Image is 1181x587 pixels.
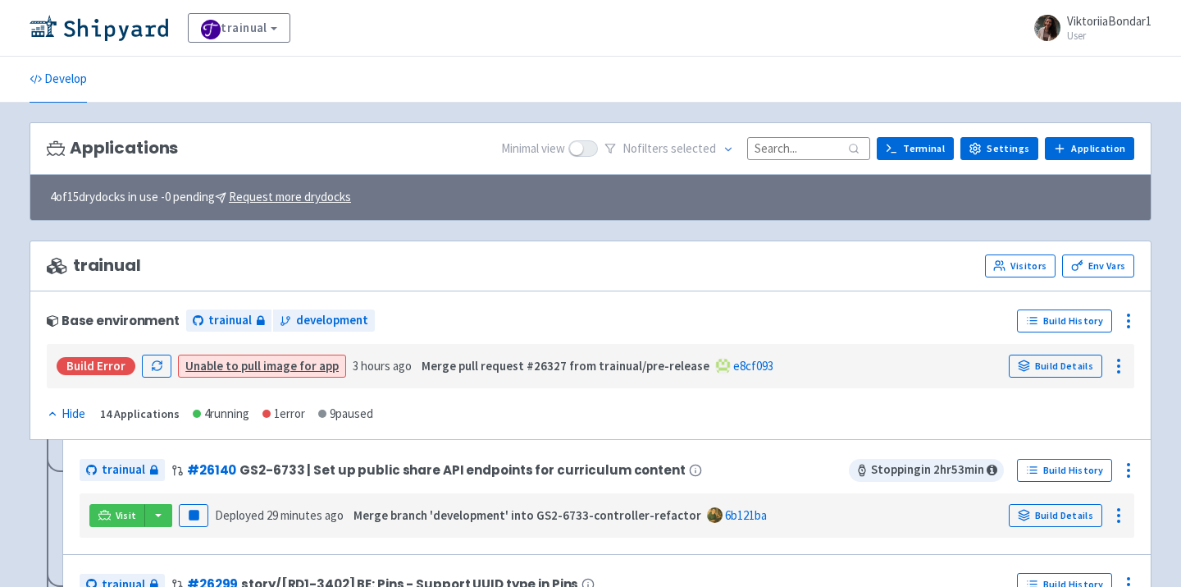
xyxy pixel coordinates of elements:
[30,15,168,41] img: Shipyard logo
[187,461,236,479] a: #26140
[1017,459,1112,482] a: Build History
[89,504,145,527] a: Visit
[262,405,305,424] div: 1 error
[1067,30,1151,41] small: User
[47,256,141,275] span: trainual
[185,358,339,374] a: Unable to pull image for app
[100,405,180,424] div: 14 Applications
[215,507,344,523] span: Deployed
[622,140,716,158] span: No filter s
[1045,137,1134,160] a: Application
[353,358,412,374] time: 3 hours ago
[57,357,135,375] div: Build Error
[80,459,165,481] a: trainual
[179,504,208,527] button: Pause
[193,405,249,424] div: 4 running
[353,507,701,523] strong: Merge branch 'development' into GS2-6733-controller-refactor
[877,137,954,160] a: Terminal
[47,139,178,158] h3: Applications
[985,255,1056,277] a: Visitors
[1009,355,1102,378] a: Build Details
[208,311,252,330] span: trainual
[188,13,290,43] a: trainual
[1024,15,1151,41] a: ViktoriiaBondar1 User
[318,405,373,424] div: 9 paused
[47,405,85,424] div: Hide
[229,189,351,204] u: Request more drydocks
[116,509,137,522] span: Visit
[296,311,368,330] span: development
[422,358,709,374] strong: Merge pull request #26327 from trainual/pre-release
[1017,310,1112,332] a: Build History
[47,405,87,424] button: Hide
[1062,255,1134,277] a: Env Vars
[671,140,716,156] span: selected
[186,310,271,332] a: trainual
[849,459,1004,482] span: Stopping in 2 hr 53 min
[725,507,767,523] a: 6b121ba
[239,463,685,477] span: GS2-6733 | Set up public share API endpoints for curriculum content
[50,188,351,207] span: 4 of 15 drydocks in use - 0 pending
[1009,504,1102,527] a: Build Details
[47,314,180,328] div: Base environment
[267,507,344,523] time: 29 minutes ago
[273,310,375,332] a: development
[501,140,565,158] span: Minimal view
[747,137,870,159] input: Search...
[102,461,145,479] span: trainual
[960,137,1038,160] a: Settings
[1067,13,1151,29] span: ViktoriiaBondar1
[30,57,87,103] a: Develop
[733,358,773,374] a: e8cf093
